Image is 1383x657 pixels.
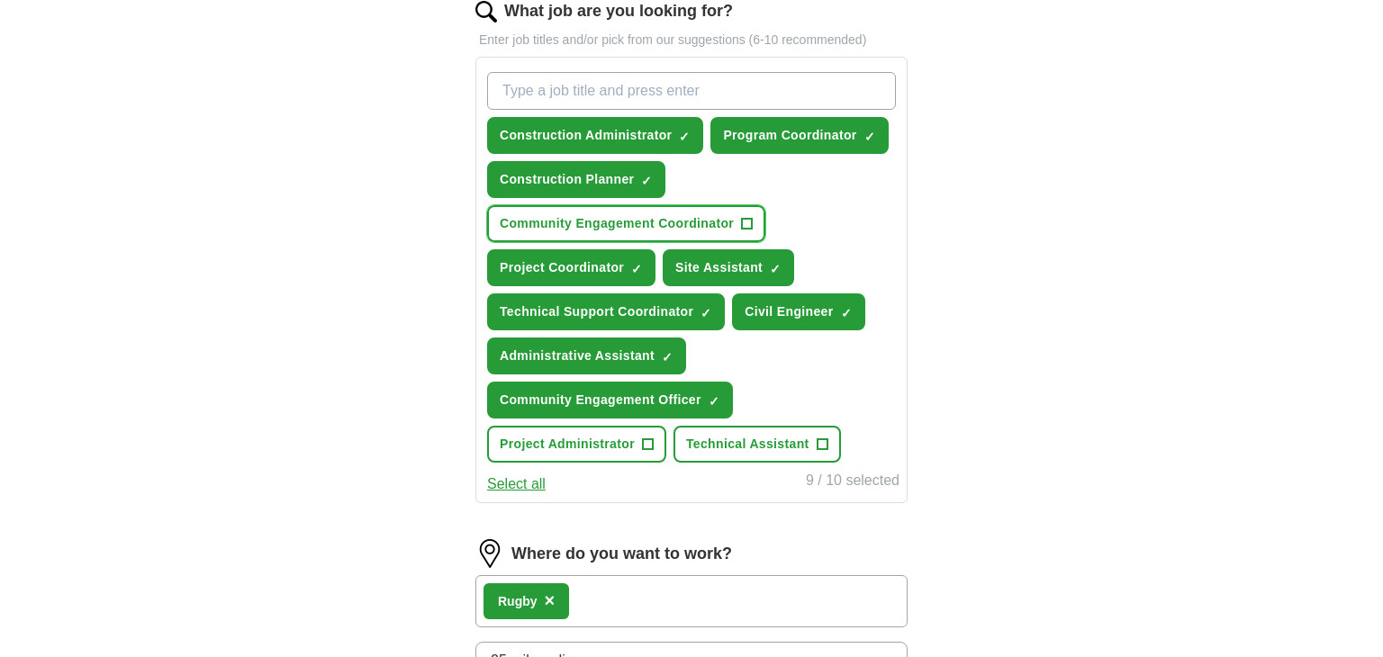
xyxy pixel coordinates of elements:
span: Community Engagement Coordinator [500,214,734,233]
span: Project Coordinator [500,258,624,277]
button: Community Engagement Officer✓ [487,382,733,418]
img: location.png [475,539,504,568]
span: ✓ [770,262,781,276]
div: 9 / 10 selected [806,470,899,495]
div: Rugby [498,592,538,611]
span: Construction Administrator [500,126,672,145]
button: × [545,588,556,615]
button: Technical Assistant [673,426,841,463]
span: ✓ [841,306,852,320]
button: Construction Planner✓ [487,161,665,198]
label: Where do you want to work? [511,542,732,566]
span: Technical Support Coordinator [500,302,693,321]
span: Technical Assistant [686,435,809,454]
button: Project Administrator [487,426,666,463]
button: Select all [487,473,546,495]
button: Project Coordinator✓ [487,249,655,286]
span: ✓ [662,350,673,364]
button: Administrative Assistant✓ [487,337,686,374]
span: ✓ [631,262,642,276]
button: Program Coordinator✓ [710,117,888,154]
span: ✓ [864,130,875,144]
span: ✓ [679,130,690,144]
img: search.png [475,1,497,22]
span: Construction Planner [500,170,634,189]
button: Construction Administrator✓ [487,117,703,154]
p: Enter job titles and/or pick from our suggestions (6-10 recommended) [475,31,908,49]
span: ✓ [641,174,652,188]
span: Project Administrator [500,435,635,454]
span: Administrative Assistant [500,346,655,365]
button: Technical Support Coordinator✓ [487,293,725,330]
span: Program Coordinator [723,126,856,145]
span: ✓ [709,394,719,409]
span: Site Assistant [675,258,763,277]
span: × [545,590,556,610]
span: Community Engagement Officer [500,391,701,409]
button: Community Engagement Coordinator [487,205,765,242]
span: ✓ [701,306,711,320]
button: Civil Engineer✓ [732,293,864,330]
button: Site Assistant✓ [663,249,794,286]
span: Civil Engineer [745,302,833,321]
input: Type a job title and press enter [487,72,896,110]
